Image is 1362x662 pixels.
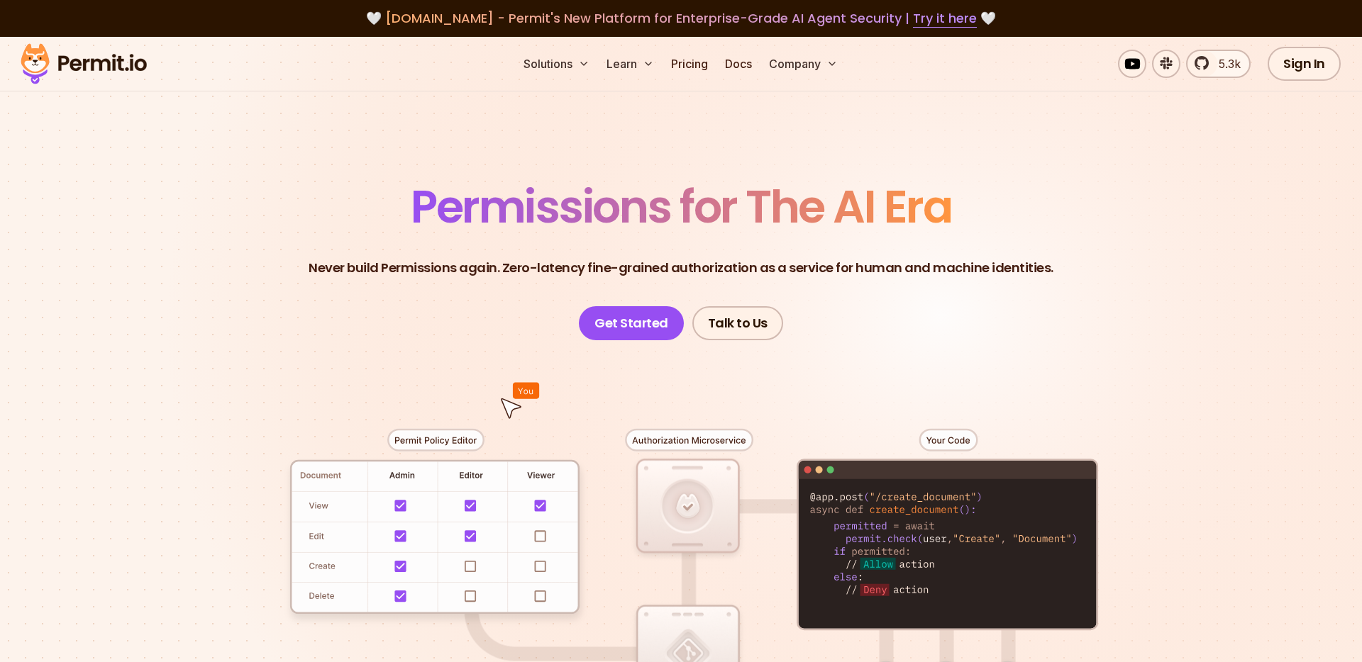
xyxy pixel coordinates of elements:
img: Permit logo [14,40,153,88]
button: Company [763,50,843,78]
a: Sign In [1268,47,1341,81]
div: 🤍 🤍 [34,9,1328,28]
button: Solutions [518,50,595,78]
a: Talk to Us [692,306,783,340]
span: 5.3k [1210,55,1241,72]
a: 5.3k [1186,50,1251,78]
span: Permissions for The AI Era [411,175,951,238]
a: Try it here [913,9,977,28]
a: Docs [719,50,758,78]
button: Learn [601,50,660,78]
p: Never build Permissions again. Zero-latency fine-grained authorization as a service for human and... [309,258,1053,278]
a: Pricing [665,50,714,78]
a: Get Started [579,306,684,340]
span: [DOMAIN_NAME] - Permit's New Platform for Enterprise-Grade AI Agent Security | [385,9,977,27]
